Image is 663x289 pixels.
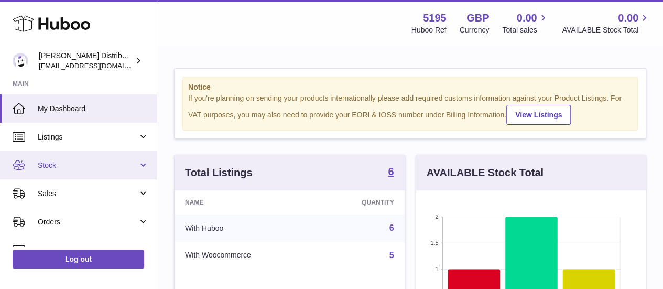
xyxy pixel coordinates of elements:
[175,190,317,215] th: Name
[435,266,438,272] text: 1
[175,242,317,269] td: With Woocommerce
[188,93,632,125] div: If you're planning on sending your products internationally please add required customs informati...
[175,215,317,242] td: With Huboo
[39,51,133,71] div: [PERSON_NAME] Distribution
[38,132,138,142] span: Listings
[430,240,438,246] text: 1.5
[435,213,438,220] text: 2
[562,11,650,35] a: 0.00 AVAILABLE Stock Total
[388,166,394,177] strong: 6
[38,189,138,199] span: Sales
[460,25,490,35] div: Currency
[517,11,537,25] span: 0.00
[618,11,638,25] span: 0.00
[389,251,394,260] a: 5
[389,223,394,232] a: 6
[185,166,253,180] h3: Total Listings
[388,166,394,179] a: 6
[427,166,544,180] h3: AVAILABLE Stock Total
[502,25,549,35] span: Total sales
[38,160,138,170] span: Stock
[13,53,28,69] img: mccormackdistr@gmail.com
[317,190,404,215] th: Quantity
[38,217,138,227] span: Orders
[466,11,489,25] strong: GBP
[411,25,447,35] div: Huboo Ref
[562,25,650,35] span: AVAILABLE Stock Total
[506,105,571,125] a: View Listings
[38,104,149,114] span: My Dashboard
[188,82,632,92] strong: Notice
[502,11,549,35] a: 0.00 Total sales
[38,245,149,255] span: Usage
[39,61,154,70] span: [EMAIL_ADDRESS][DOMAIN_NAME]
[423,11,447,25] strong: 5195
[13,250,144,269] a: Log out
